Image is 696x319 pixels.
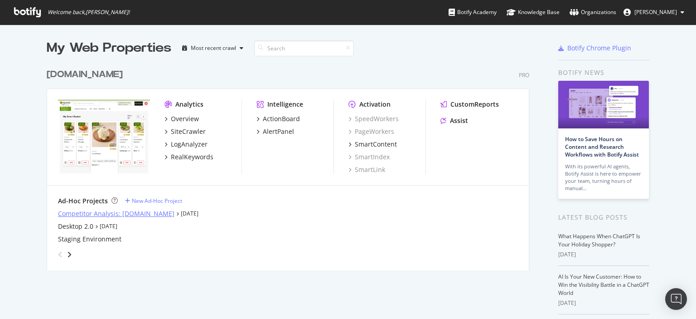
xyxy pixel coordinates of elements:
[450,100,499,109] div: CustomReports
[558,44,631,53] a: Botify Chrome Plugin
[66,250,72,259] div: angle-right
[570,8,616,17] div: Organizations
[665,288,687,310] div: Open Intercom Messenger
[47,39,171,57] div: My Web Properties
[164,152,213,162] a: RealKeywords
[254,40,354,56] input: Search
[175,100,203,109] div: Analytics
[558,273,649,297] a: AI Is Your New Customer: How to Win the Visibility Battle in a ChatGPT World
[54,247,66,262] div: angle-left
[558,232,640,248] a: What Happens When ChatGPT Is Your Holiday Shopper?
[58,196,108,206] div: Ad-Hoc Projects
[348,152,390,162] a: SmartIndex
[58,100,150,173] img: www.bigbasket.com
[616,5,691,20] button: [PERSON_NAME]
[359,100,391,109] div: Activation
[355,140,397,149] div: SmartContent
[47,68,123,81] div: [DOMAIN_NAME]
[58,209,174,218] a: Competitor Analysis: [DOMAIN_NAME]
[634,8,677,16] span: Nikhil Raj
[567,44,631,53] div: Botify Chrome Plugin
[132,197,182,205] div: New Ad-Hoc Project
[519,71,529,79] div: Pro
[558,250,649,259] div: [DATE]
[256,114,300,123] a: ActionBoard
[58,222,93,231] a: Desktop 2.0
[171,114,199,123] div: Overview
[263,114,300,123] div: ActionBoard
[449,8,497,17] div: Botify Academy
[100,222,117,230] a: [DATE]
[558,212,649,222] div: Latest Blog Posts
[565,163,642,192] div: With its powerful AI agents, Botify Assist is here to empower your team, turning hours of manual…
[191,45,236,51] div: Most recent crawl
[171,127,206,136] div: SiteCrawler
[348,140,397,149] a: SmartContent
[181,210,198,217] a: [DATE]
[47,68,126,81] a: [DOMAIN_NAME]
[348,127,394,136] a: PageWorkers
[565,135,639,158] a: How to Save Hours on Content and Research Workflows with Botify Assist
[171,140,208,149] div: LogAnalyzer
[440,100,499,109] a: CustomReports
[164,140,208,149] a: LogAnalyzer
[558,299,649,307] div: [DATE]
[179,41,247,55] button: Most recent crawl
[171,152,213,162] div: RealKeywords
[58,235,121,244] a: Staging Environment
[348,114,399,123] a: SpeedWorkers
[164,114,199,123] a: Overview
[507,8,560,17] div: Knowledge Base
[440,116,468,125] a: Assist
[450,116,468,125] div: Assist
[558,68,649,78] div: Botify news
[348,165,385,174] a: SmartLink
[125,197,182,205] a: New Ad-Hoc Project
[267,100,303,109] div: Intelligence
[263,127,294,136] div: AlertPanel
[164,127,206,136] a: SiteCrawler
[558,81,649,128] img: How to Save Hours on Content and Research Workflows with Botify Assist
[256,127,294,136] a: AlertPanel
[48,9,130,16] span: Welcome back, [PERSON_NAME] !
[47,57,536,270] div: grid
